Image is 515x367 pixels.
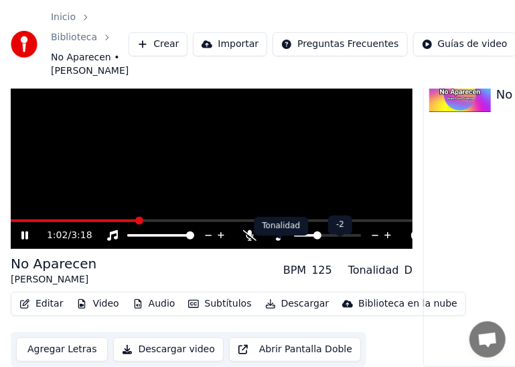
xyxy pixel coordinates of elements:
[51,31,97,44] a: Biblioteca
[283,262,306,278] div: BPM
[193,32,267,56] button: Importar
[469,321,506,358] div: Open chat
[11,254,96,273] div: No Aparecen
[348,262,399,278] div: Tonalidad
[71,229,92,242] span: 3:18
[11,273,96,286] div: [PERSON_NAME]
[229,337,361,362] button: Abrir Pantalla Doble
[14,295,68,313] button: Editar
[113,337,223,362] button: Descargar video
[311,262,332,278] div: 125
[129,32,188,56] button: Crear
[51,51,129,78] span: No Aparecen • [PERSON_NAME]
[260,295,335,313] button: Descargar
[127,295,181,313] button: Audio
[328,215,352,234] div: -2
[51,11,129,78] nav: breadcrumb
[71,295,124,313] button: Video
[183,295,256,313] button: Subtítulos
[11,31,38,58] img: youka
[273,32,407,56] button: Preguntas Frecuentes
[404,262,413,278] div: D
[47,229,68,242] span: 1:02
[254,217,308,235] div: Tonalidad
[16,337,108,362] button: Agregar Letras
[47,229,79,242] div: /
[358,297,457,311] div: Biblioteca en la nube
[51,11,76,24] a: Inicio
